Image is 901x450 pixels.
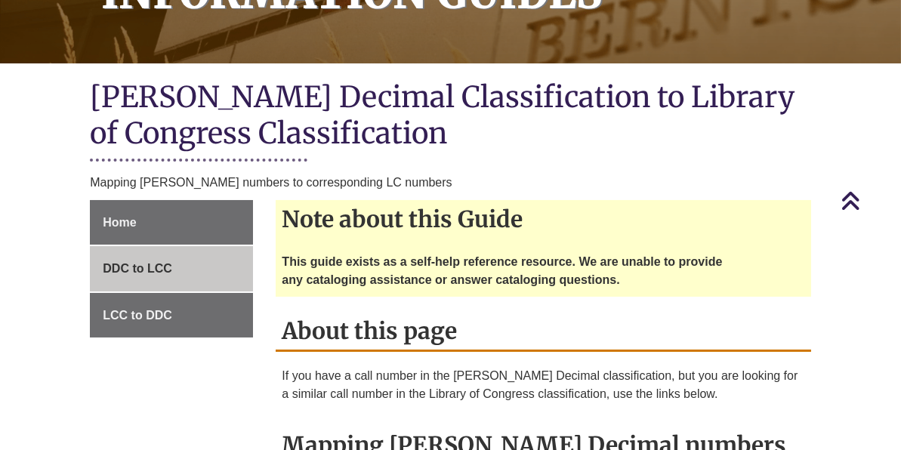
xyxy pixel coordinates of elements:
[90,293,253,338] a: LCC to DDC
[841,190,897,211] a: Back to Top
[103,262,172,275] span: DDC to LCC
[103,309,172,322] span: LCC to DDC
[90,200,253,338] div: Guide Page Menu
[282,255,722,286] strong: This guide exists as a self-help reference resource. We are unable to provide any cataloging assi...
[90,176,452,189] span: Mapping [PERSON_NAME] numbers to corresponding LC numbers
[103,216,136,229] span: Home
[90,200,253,245] a: Home
[282,367,804,403] p: If you have a call number in the [PERSON_NAME] Decimal classification, but you are looking for a ...
[276,312,810,352] h2: About this page
[90,246,253,291] a: DDC to LCC
[90,79,810,155] h1: [PERSON_NAME] Decimal Classification to Library of Congress Classification
[276,200,810,238] h2: Note about this Guide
